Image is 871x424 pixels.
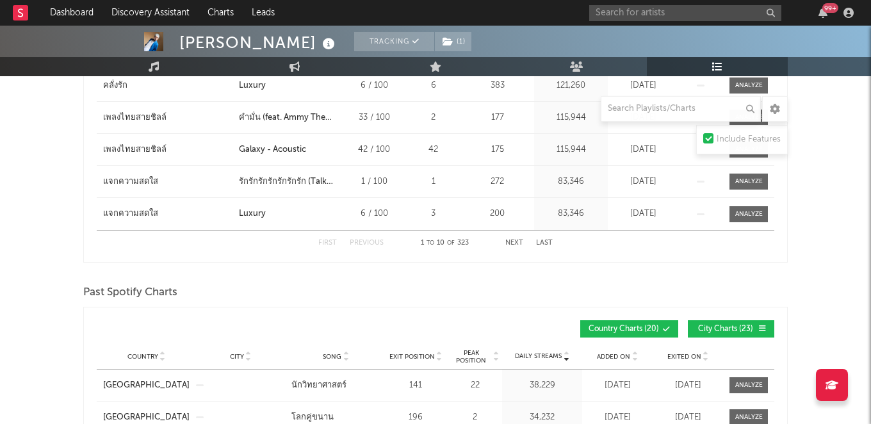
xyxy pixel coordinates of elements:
[409,236,480,251] div: 1 10 323
[230,353,244,361] span: City
[103,208,232,220] a: แจกความสดใส
[409,111,457,124] div: 2
[589,325,659,333] span: Country Charts ( 20 )
[103,79,232,92] a: คลั่งรัก
[611,79,675,92] div: [DATE]
[537,208,605,220] div: 83,346
[345,111,403,124] div: 33 / 100
[345,208,403,220] div: 6 / 100
[239,79,266,92] div: Luxury
[103,143,167,156] div: เพลงไทยสายชิลล์
[611,208,675,220] div: [DATE]
[427,240,434,246] span: to
[537,79,605,92] div: 121,260
[291,379,346,392] div: นักวิทยาศาสตร์
[103,79,127,92] div: คลั่งรัก
[537,111,605,124] div: 115,944
[103,208,158,220] div: แจกความสดใส
[601,96,761,122] input: Search Playlists/Charts
[239,143,306,156] div: Galaxy - Acoustic
[345,143,403,156] div: 42 / 100
[818,8,827,18] button: 99+
[409,143,457,156] div: 42
[464,175,531,188] div: 272
[537,143,605,156] div: 115,944
[667,353,701,361] span: Exited On
[389,353,435,361] span: Exit Position
[656,411,720,424] div: [DATE]
[505,240,523,247] button: Next
[537,175,605,188] div: 83,346
[536,240,553,247] button: Last
[597,353,630,361] span: Added On
[585,379,649,392] div: [DATE]
[505,411,579,424] div: 34,232
[409,79,457,92] div: 6
[179,32,338,53] div: [PERSON_NAME]
[447,240,455,246] span: of
[103,411,190,424] a: [GEOGRAPHIC_DATA]
[354,32,434,51] button: Tracking
[515,352,562,361] span: Daily Streams
[409,175,457,188] div: 1
[387,411,444,424] div: 196
[103,111,167,124] div: เพลงไทยสายชิลล์
[239,111,339,124] div: คำมั่น (feat. Ammy The Bottom Blues) - Acoustic Version
[451,349,491,364] span: Peak Position
[291,411,334,424] div: โลกคู่ขนาน
[323,353,341,361] span: Song
[589,5,781,21] input: Search for artists
[464,143,531,156] div: 175
[103,111,232,124] a: เพลงไทยสายชิลล์
[611,143,675,156] div: [DATE]
[717,132,781,147] div: Include Features
[127,353,158,361] span: Country
[585,411,649,424] div: [DATE]
[239,208,266,220] div: Luxury
[451,411,499,424] div: 2
[822,3,838,13] div: 99 +
[505,379,579,392] div: 38,229
[387,379,444,392] div: 141
[580,320,678,338] button: Country Charts(20)
[409,208,457,220] div: 3
[103,379,190,392] a: [GEOGRAPHIC_DATA]
[350,240,384,247] button: Previous
[345,175,403,188] div: 1 / 100
[464,208,531,220] div: 200
[103,175,158,188] div: แจกความสดใส
[291,411,380,424] a: โลกคู่ขนาน
[464,111,531,124] div: 177
[103,143,232,156] a: เพลงไทยสายชิลล์
[435,32,471,51] button: (1)
[464,79,531,92] div: 383
[656,379,720,392] div: [DATE]
[696,325,755,333] span: City Charts ( 23 )
[451,379,499,392] div: 22
[239,175,339,188] div: รักรักรักรักรักรักรัก (Talk Less)
[434,32,472,51] span: ( 1 )
[83,285,177,300] span: Past Spotify Charts
[291,379,380,392] a: นักวิทยาศาสตร์
[688,320,774,338] button: City Charts(23)
[103,175,232,188] a: แจกความสดใส
[318,240,337,247] button: First
[345,79,403,92] div: 6 / 100
[611,175,675,188] div: [DATE]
